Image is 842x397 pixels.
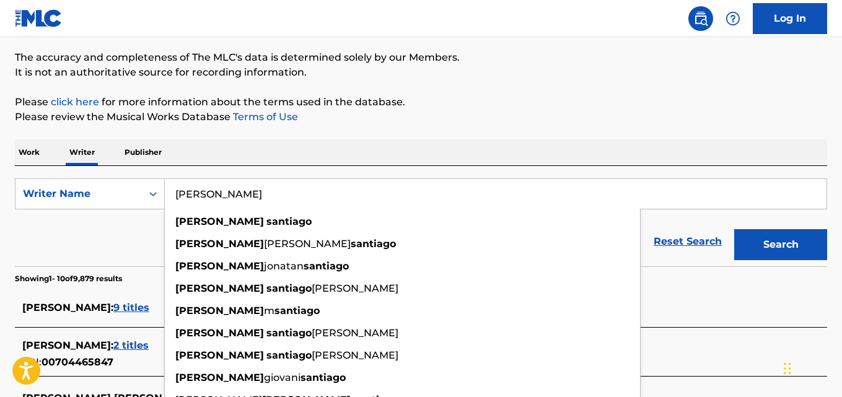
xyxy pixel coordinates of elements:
[66,139,99,165] p: Writer
[693,11,708,26] img: search
[726,11,740,26] img: help
[15,50,827,65] p: The accuracy and completeness of The MLC's data is determined solely by our Members.
[266,216,312,227] strong: santiago
[312,327,398,339] span: [PERSON_NAME]
[15,9,63,27] img: MLC Logo
[175,238,264,250] strong: [PERSON_NAME]
[647,228,728,255] a: Reset Search
[42,356,113,368] span: 00704465847
[312,282,398,294] span: [PERSON_NAME]
[266,282,312,294] strong: santiago
[25,356,42,368] span: IPI:
[304,260,349,272] strong: santiago
[264,372,300,383] span: giovani
[15,273,122,284] p: Showing 1 - 10 of 9,879 results
[175,282,264,294] strong: [PERSON_NAME]
[264,238,351,250] span: [PERSON_NAME]
[15,139,43,165] p: Work
[688,6,713,31] a: Public Search
[175,260,264,272] strong: [PERSON_NAME]
[264,260,304,272] span: jonatan
[266,349,312,361] strong: santiago
[721,6,745,31] div: Help
[22,339,113,351] span: [PERSON_NAME] :
[753,3,827,34] a: Log In
[23,186,134,201] div: Writer Name
[734,229,827,260] button: Search
[175,305,264,316] strong: [PERSON_NAME]
[51,96,99,108] a: click here
[113,339,149,351] span: 2 titles
[230,111,298,123] a: Terms of Use
[175,216,264,227] strong: [PERSON_NAME]
[113,302,149,313] span: 9 titles
[175,327,264,339] strong: [PERSON_NAME]
[15,178,827,266] form: Search Form
[780,338,842,397] iframe: Chat Widget
[15,95,827,110] p: Please for more information about the terms used in the database.
[121,139,165,165] p: Publisher
[351,238,396,250] strong: santiago
[22,302,113,313] span: [PERSON_NAME] :
[300,372,346,383] strong: santiago
[266,327,312,339] strong: santiago
[15,65,827,80] p: It is not an authoritative source for recording information.
[175,372,264,383] strong: [PERSON_NAME]
[312,349,398,361] span: [PERSON_NAME]
[15,110,827,124] p: Please review the Musical Works Database
[175,349,264,361] strong: [PERSON_NAME]
[784,350,791,387] div: Drag
[274,305,320,316] strong: santiago
[264,305,274,316] span: m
